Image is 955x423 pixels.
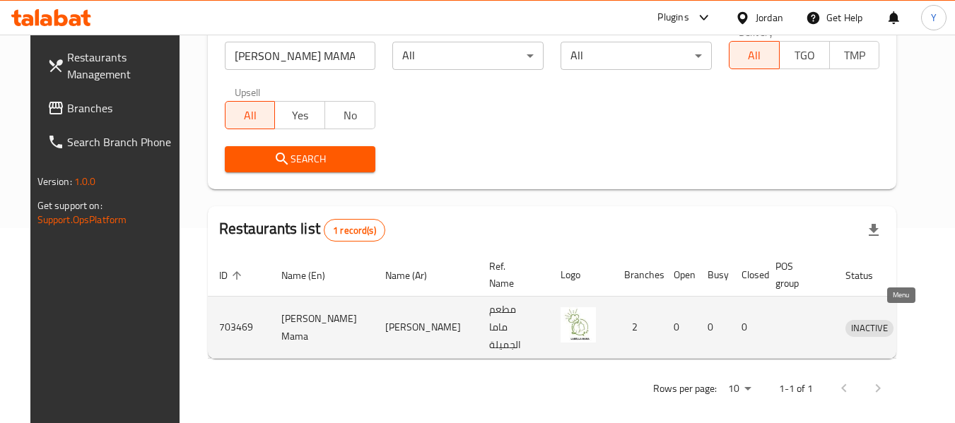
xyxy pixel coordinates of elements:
td: 703469 [208,297,270,359]
span: INACTIVE [845,320,894,336]
h2: Restaurants list [219,218,385,242]
span: 1.0.0 [74,172,96,191]
span: Branches [67,100,179,117]
span: Version: [37,172,72,191]
div: Export file [857,213,891,247]
div: Plugins [657,9,689,26]
td: 0 [696,297,730,359]
span: 1 record(s) [324,224,385,237]
a: Search Branch Phone [36,125,190,159]
td: 0 [662,297,696,359]
button: All [729,41,780,69]
button: Yes [274,101,325,129]
td: 0 [730,297,764,359]
div: Rows per page: [722,379,756,400]
span: Y [931,10,937,25]
span: Get support on: [37,196,102,215]
span: Yes [281,105,320,126]
button: TMP [829,41,880,69]
span: Search [236,150,365,168]
button: All [225,101,276,129]
div: INACTIVE [845,320,894,337]
span: No [331,105,370,126]
span: Ref. Name [489,258,532,292]
span: All [231,105,270,126]
th: Closed [730,254,764,297]
th: Logo [549,254,613,297]
button: No [324,101,375,129]
td: مطعم ماما الجميلة [478,297,549,359]
a: Branches [36,91,190,125]
div: All [392,42,544,70]
span: Search Branch Phone [67,133,179,150]
td: [PERSON_NAME] Mama [270,297,374,359]
span: POS group [775,258,817,292]
span: Name (Ar) [385,267,445,284]
span: TMP [836,45,874,66]
td: [PERSON_NAME] [374,297,478,359]
span: TGO [785,45,824,66]
div: Total records count [324,219,385,242]
div: Jordan [756,10,783,25]
span: ID [219,267,246,284]
span: Name (En) [281,267,344,284]
span: Status [845,267,891,284]
label: Upsell [235,87,261,97]
span: Restaurants Management [67,49,179,83]
input: Search for restaurant name or ID.. [225,42,376,70]
label: Delivery [739,27,774,37]
a: Support.OpsPlatform [37,210,127,229]
p: 1-1 of 1 [779,380,813,398]
img: Labella Mama [561,307,596,342]
span: All [735,45,774,66]
a: Restaurants Management [36,40,190,91]
button: TGO [779,41,830,69]
p: Rows per page: [653,380,717,398]
button: Search [225,146,376,172]
th: Busy [696,254,730,297]
th: Branches [613,254,662,297]
td: 2 [613,297,662,359]
th: Open [662,254,696,297]
div: All [561,42,712,70]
